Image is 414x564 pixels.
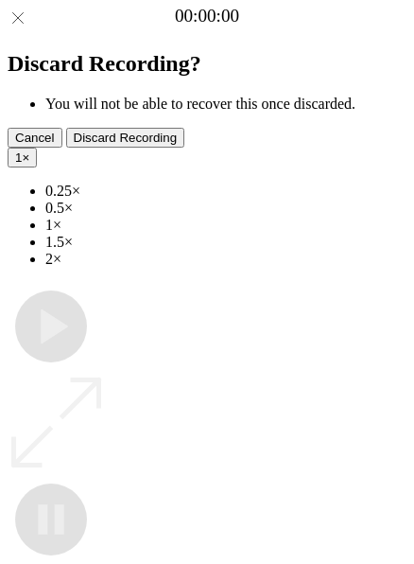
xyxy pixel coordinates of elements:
[15,150,22,165] span: 1
[45,251,406,268] li: 2×
[45,200,406,217] li: 0.5×
[45,217,406,234] li: 1×
[175,6,239,26] a: 00:00:00
[45,234,406,251] li: 1.5×
[45,183,406,200] li: 0.25×
[8,148,37,167] button: 1×
[8,128,62,148] button: Cancel
[8,51,406,77] h2: Discard Recording?
[45,96,406,113] li: You will not be able to recover this once discarded.
[66,128,185,148] button: Discard Recording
